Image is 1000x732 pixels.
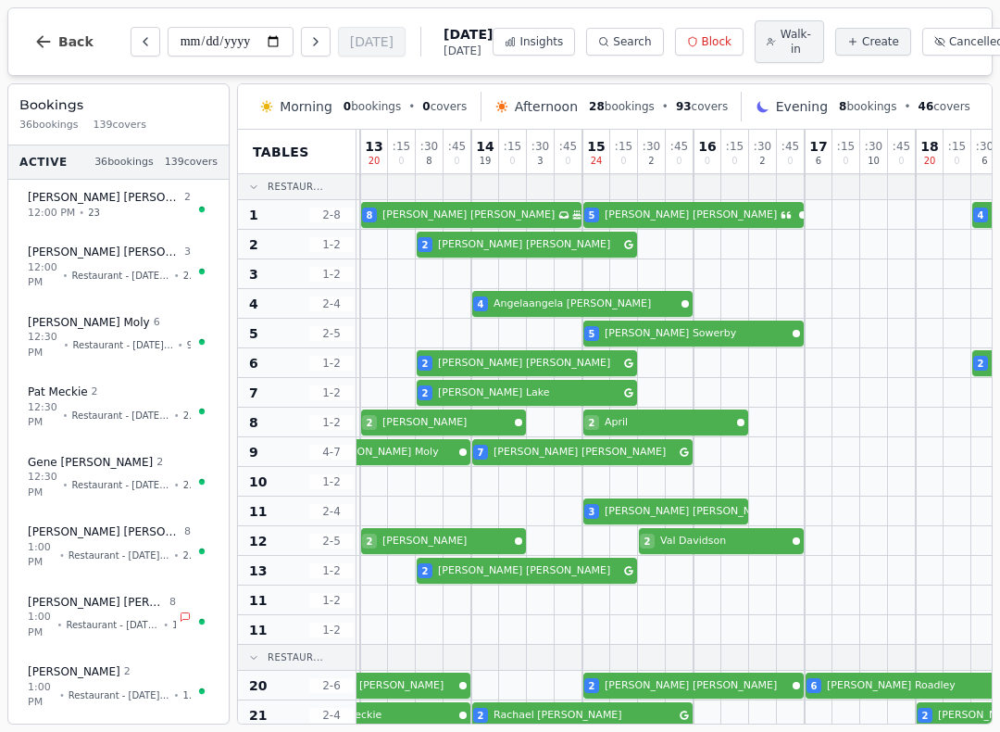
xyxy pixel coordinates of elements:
[309,237,354,252] span: 1 - 2
[309,474,354,489] span: 1 - 2
[893,141,910,152] span: : 45
[648,157,654,166] span: 2
[249,676,267,695] span: 20
[787,157,793,166] span: 0
[837,141,855,152] span: : 15
[422,100,430,113] span: 0
[309,208,354,222] span: 2 - 8
[309,534,354,549] span: 2 - 5
[504,141,521,152] span: : 15
[531,141,549,152] span: : 30
[154,315,160,331] span: 6
[422,99,467,114] span: covers
[344,100,351,113] span: 0
[827,678,994,694] span: [PERSON_NAME] Roadley
[839,99,896,114] span: bookings
[28,470,59,500] span: 12:30 PM
[94,118,146,133] span: 139 covers
[72,409,170,423] span: Restaurant - [DATE] Lunch Menu
[16,180,221,231] button: [PERSON_NAME] [PERSON_NAME]212:00 PM•23
[165,155,218,170] span: 139 covers
[476,140,494,153] span: 14
[515,97,578,116] span: Afternoon
[327,445,456,461] span: [PERSON_NAME] Moly
[904,99,910,114] span: •
[28,455,153,470] span: Gene [PERSON_NAME]
[605,326,789,342] span: [PERSON_NAME] Sowerby
[28,400,59,431] span: 12:30 PM
[589,100,605,113] span: 28
[28,664,120,679] span: [PERSON_NAME]
[309,563,354,578] span: 1 - 2
[589,505,595,519] span: 3
[438,356,620,372] span: [PERSON_NAME] [PERSON_NAME]
[182,549,191,562] span: 27
[174,269,180,283] span: •
[309,326,354,341] span: 2 - 5
[493,28,575,56] button: Insights
[624,388,633,398] svg: Google booking
[163,618,169,632] span: •
[676,99,728,114] span: covers
[338,27,406,57] button: [DATE]
[309,623,354,637] span: 1 - 2
[249,206,258,224] span: 1
[726,141,744,152] span: : 15
[184,245,191,260] span: 3
[382,534,511,549] span: [PERSON_NAME]
[249,532,267,550] span: 12
[309,356,354,371] span: 1 - 2
[676,100,692,113] span: 93
[59,688,65,702] span: •
[919,99,970,114] span: covers
[367,416,373,430] span: 2
[605,415,733,431] span: April
[586,28,663,56] button: Search
[780,27,812,57] span: Walk-in
[16,374,221,441] button: Pat Meckie212:30 PM•Restaurant - [DATE] Lunch Menu•21
[66,618,159,632] span: Restaurant - [DATE] Lunch Menu
[494,708,676,724] span: Rachael [PERSON_NAME]
[589,327,595,341] span: 5
[422,386,429,400] span: 2
[426,157,431,166] span: 8
[28,385,88,399] span: Pat Meckie
[444,25,493,44] span: [DATE]
[63,269,69,283] span: •
[327,708,456,724] span: Pat Meckie
[309,708,354,723] span: 2 - 4
[249,562,267,580] span: 13
[676,157,681,166] span: 0
[249,324,258,343] span: 5
[69,549,170,562] span: Restaurant - [DATE] Lunch Menu
[253,143,309,161] span: Tables
[862,34,899,49] span: Create
[698,140,716,153] span: 16
[781,209,792,221] svg: Customer message
[249,473,267,491] span: 10
[948,141,966,152] span: : 15
[19,95,218,114] h3: Bookings
[731,157,737,166] span: 0
[680,711,689,720] svg: Google booking
[620,157,626,166] span: 0
[519,34,563,49] span: Insights
[422,357,429,371] span: 2
[344,99,401,114] span: bookings
[660,534,789,549] span: Val Davidson
[680,448,689,457] svg: Google booking
[28,540,56,571] span: 1:00 PM
[174,688,180,702] span: •
[19,19,108,64] button: Back
[670,141,688,152] span: : 45
[28,524,181,539] span: [PERSON_NAME] [PERSON_NAME]
[72,338,173,352] span: Restaurant - [DATE] Lunch Menu
[605,678,789,694] span: [PERSON_NAME] [PERSON_NAME]
[309,297,354,311] span: 2 - 4
[64,338,69,352] span: •
[309,445,354,460] span: 4 - 7
[184,190,191,206] span: 2
[249,413,258,432] span: 8
[28,190,181,205] span: [PERSON_NAME] [PERSON_NAME]
[187,338,191,352] span: 9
